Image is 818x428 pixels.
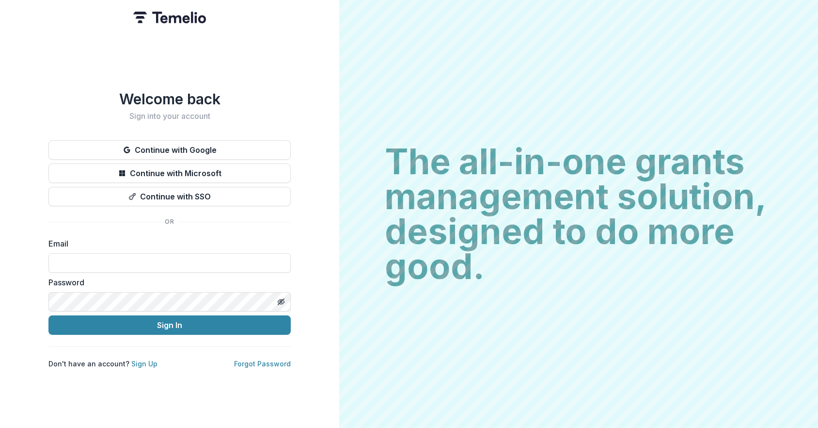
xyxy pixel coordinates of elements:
[234,360,291,368] a: Forgot Password
[273,294,289,310] button: Toggle password visibility
[48,315,291,335] button: Sign In
[48,359,157,369] p: Don't have an account?
[48,187,291,206] button: Continue with SSO
[133,12,206,23] img: Temelio
[48,164,291,183] button: Continue with Microsoft
[48,90,291,108] h1: Welcome back
[131,360,157,368] a: Sign Up
[48,238,285,249] label: Email
[48,112,291,121] h2: Sign into your account
[48,277,285,288] label: Password
[48,140,291,160] button: Continue with Google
